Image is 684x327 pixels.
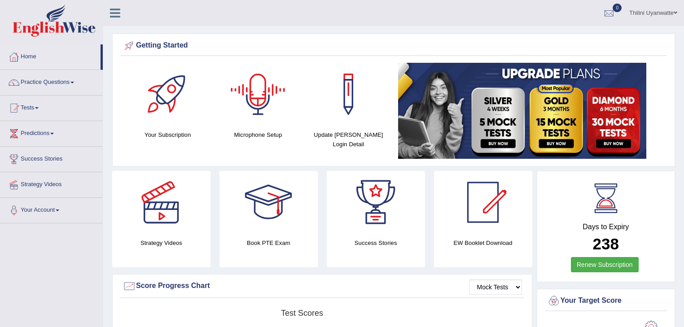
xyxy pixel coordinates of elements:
div: Score Progress Chart [123,279,522,293]
a: Predictions [0,121,103,144]
h4: Success Stories [327,238,425,248]
a: Renew Subscription [571,257,639,272]
h4: Book PTE Exam [219,238,318,248]
a: Your Account [0,198,103,220]
img: small5.jpg [398,63,646,159]
a: Practice Questions [0,70,103,92]
a: Strategy Videos [0,172,103,195]
h4: Your Subscription [127,130,208,140]
a: Home [0,44,101,67]
a: Tests [0,96,103,118]
h4: Strategy Videos [112,238,210,248]
h4: Microphone Setup [217,130,298,140]
b: 238 [593,235,619,253]
div: Getting Started [123,39,665,52]
h4: Update [PERSON_NAME] Login Detail [308,130,389,149]
h4: EW Booklet Download [434,238,532,248]
a: Success Stories [0,147,103,169]
tspan: Test scores [281,309,323,318]
div: Your Target Score [547,294,665,308]
span: 0 [613,4,622,12]
h4: Days to Expiry [547,223,665,231]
